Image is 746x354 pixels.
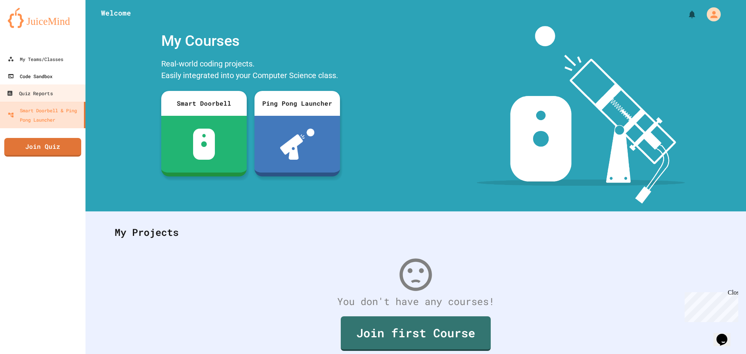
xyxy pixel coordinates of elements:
[8,106,81,124] div: Smart Doorbell & Ping Pong Launcher
[157,56,344,85] div: Real-world coding projects. Easily integrated into your Computer Science class.
[193,129,215,160] img: sdb-white.svg
[477,26,685,204] img: banner-image-my-projects.png
[713,323,738,346] iframe: chat widget
[107,217,725,248] div: My Projects
[107,294,725,309] div: You don't have any courses!
[673,8,699,21] div: My Notifications
[161,91,247,116] div: Smart Doorbell
[157,26,344,56] div: My Courses
[280,129,315,160] img: ppl-with-ball.png
[4,138,81,157] a: Join Quiz
[8,71,52,81] div: Code Sandbox
[3,3,54,49] div: Chat with us now!Close
[341,316,491,351] a: Join first Course
[8,54,63,64] div: My Teams/Classes
[699,5,723,23] div: My Account
[8,8,78,28] img: logo-orange.svg
[254,91,340,116] div: Ping Pong Launcher
[682,289,738,322] iframe: chat widget
[7,89,52,98] div: Quiz Reports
